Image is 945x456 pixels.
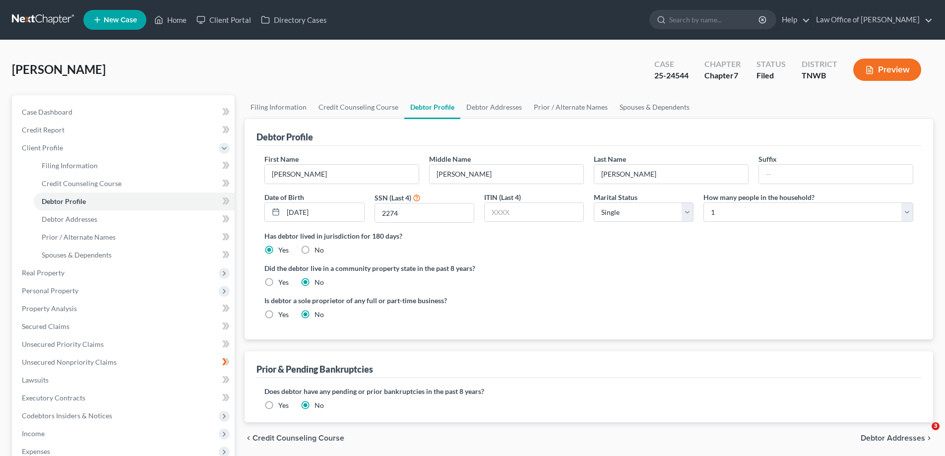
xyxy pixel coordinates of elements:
a: Law Office of [PERSON_NAME] [811,11,933,29]
div: TNWB [802,70,837,81]
div: Debtor Profile [256,131,313,143]
span: Expenses [22,447,50,456]
span: Debtor Addresses [861,434,925,442]
button: Debtor Addresses chevron_right [861,434,933,442]
div: 25-24544 [654,70,689,81]
a: Case Dashboard [14,103,235,121]
label: First Name [264,154,299,164]
label: Marital Status [594,192,637,202]
span: Unsecured Priority Claims [22,340,104,348]
label: Date of Birth [264,192,304,202]
iframe: Intercom live chat [911,422,935,446]
span: 7 [734,70,738,80]
a: Client Portal [191,11,256,29]
div: Status [756,59,786,70]
input: XXXX [375,203,474,222]
div: Chapter [704,70,741,81]
label: Yes [278,310,289,320]
a: Secured Claims [14,318,235,335]
span: Credit Report [22,126,64,134]
input: XXXX [485,203,583,222]
label: SSN (Last 4) [375,193,411,203]
div: Chapter [704,59,741,70]
input: Search by name... [669,10,760,29]
input: -- [594,165,748,184]
div: Prior & Pending Bankruptcies [256,363,373,375]
input: -- [265,165,419,184]
div: Case [654,59,689,70]
span: Debtor Addresses [42,215,97,223]
span: Executory Contracts [22,393,85,402]
label: No [315,277,324,287]
a: Help [777,11,810,29]
input: M.I [430,165,583,184]
input: MM/DD/YYYY [283,203,364,222]
a: Unsecured Nonpriority Claims [14,353,235,371]
a: Debtor Profile [404,95,460,119]
label: Yes [278,277,289,287]
input: -- [759,165,913,184]
span: Client Profile [22,143,63,152]
span: Credit Counseling Course [42,179,122,188]
a: Property Analysis [14,300,235,318]
span: 3 [932,422,940,430]
button: chevron_left Credit Counseling Course [245,434,344,442]
a: Debtor Addresses [460,95,528,119]
a: Debtor Addresses [34,210,235,228]
i: chevron_left [245,434,252,442]
div: District [802,59,837,70]
span: Filing Information [42,161,98,170]
label: Is debtor a sole proprietor of any full or part-time business? [264,295,584,306]
span: Spouses & Dependents [42,251,112,259]
a: Lawsuits [14,371,235,389]
span: New Case [104,16,137,24]
label: Has debtor lived in jurisdiction for 180 days? [264,231,913,241]
label: How many people in the household? [703,192,815,202]
label: No [315,245,324,255]
label: Yes [278,245,289,255]
a: Prior / Alternate Names [528,95,614,119]
a: Credit Counseling Course [34,175,235,193]
a: Executory Contracts [14,389,235,407]
span: Case Dashboard [22,108,72,116]
label: Does debtor have any pending or prior bankruptcies in the past 8 years? [264,386,913,396]
a: Home [149,11,191,29]
a: Prior / Alternate Names [34,228,235,246]
span: Property Analysis [22,304,77,313]
a: Filing Information [34,157,235,175]
label: Yes [278,400,289,410]
a: Directory Cases [256,11,332,29]
span: Codebtors Insiders & Notices [22,411,112,420]
span: Unsecured Nonpriority Claims [22,358,117,366]
span: Prior / Alternate Names [42,233,116,241]
span: Personal Property [22,286,78,295]
label: Last Name [594,154,626,164]
span: [PERSON_NAME] [12,62,106,76]
label: Suffix [758,154,777,164]
a: Filing Information [245,95,313,119]
button: Preview [853,59,921,81]
span: Credit Counseling Course [252,434,344,442]
label: Did the debtor live in a community property state in the past 8 years? [264,263,913,273]
label: No [315,310,324,320]
label: Middle Name [429,154,471,164]
span: Real Property [22,268,64,277]
span: Debtor Profile [42,197,86,205]
a: Spouses & Dependents [34,246,235,264]
a: Credit Report [14,121,235,139]
span: Income [22,429,45,438]
a: Debtor Profile [34,193,235,210]
a: Credit Counseling Course [313,95,404,119]
label: ITIN (Last 4) [484,192,521,202]
span: Secured Claims [22,322,69,330]
a: Unsecured Priority Claims [14,335,235,353]
label: No [315,400,324,410]
span: Lawsuits [22,376,49,384]
a: Spouses & Dependents [614,95,695,119]
div: Filed [756,70,786,81]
